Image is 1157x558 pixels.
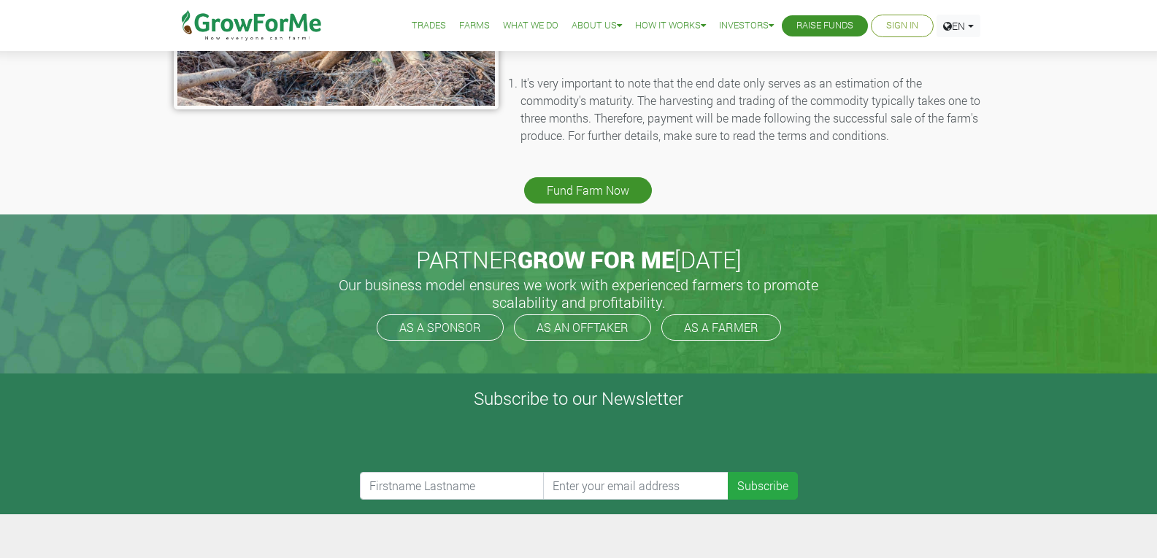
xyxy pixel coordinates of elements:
iframe: reCAPTCHA [360,415,582,472]
a: AS A FARMER [661,314,781,341]
a: Raise Funds [796,18,853,34]
h2: PARTNER [DATE] [180,246,978,274]
a: EN [937,15,980,37]
h4: Subscribe to our Newsletter [18,388,1139,409]
a: About Us [572,18,622,34]
a: AS AN OFFTAKER [514,314,651,341]
input: Firstname Lastname [360,472,545,500]
input: Enter your email address [543,472,729,500]
a: How it Works [635,18,706,34]
a: What We Do [503,18,558,34]
a: AS A SPONSOR [377,314,504,341]
a: Trades [412,18,446,34]
a: Sign In [886,18,918,34]
span: GROW FOR ME [518,244,674,275]
li: It's very important to note that the end date only serves as an estimation of the commodity's mat... [520,74,984,144]
a: Fund Farm Now [524,177,652,204]
h5: Our business model ensures we work with experienced farmers to promote scalability and profitabil... [323,276,834,311]
a: Investors [719,18,774,34]
button: Subscribe [728,472,798,500]
a: Farms [459,18,490,34]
